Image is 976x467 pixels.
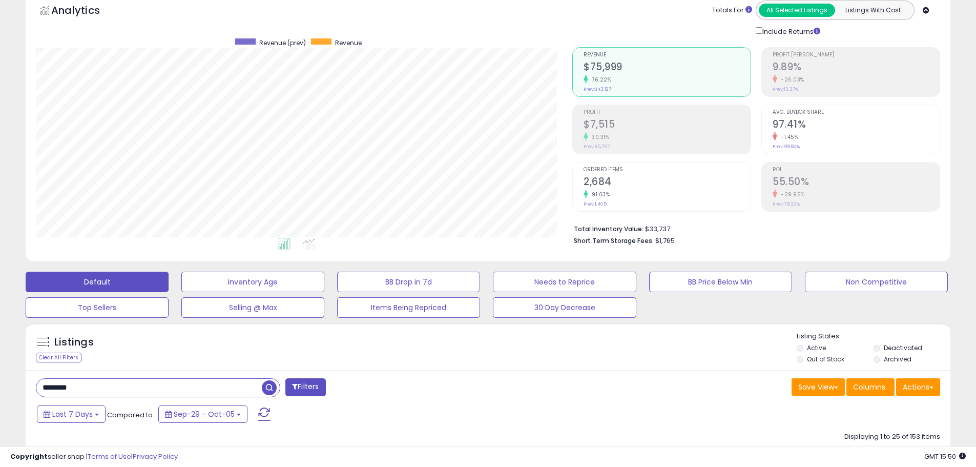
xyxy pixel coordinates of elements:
label: Deactivated [884,343,922,352]
h5: Listings [54,335,94,350]
span: ROI [773,167,940,173]
button: Items Being Repriced [337,297,480,318]
small: 91.03% [588,191,610,198]
div: seller snap | | [10,452,178,462]
span: 2025-10-13 15:50 GMT [924,452,966,461]
label: Active [807,343,826,352]
span: Profit [PERSON_NAME] [773,52,940,58]
button: Last 7 Days [37,405,106,423]
button: Save View [792,378,845,396]
button: Actions [896,378,940,396]
small: 30.31% [588,133,609,141]
div: Displaying 1 to 25 of 153 items [844,432,940,442]
b: Short Term Storage Fees: [574,236,654,245]
a: Privacy Policy [133,452,178,461]
button: Columns [846,378,895,396]
small: Prev: 98.84% [773,144,800,150]
span: Sep-29 - Oct-05 [174,409,235,419]
button: Non Competitive [805,272,948,292]
button: Sep-29 - Oct-05 [158,405,247,423]
h2: $75,999 [584,61,751,75]
small: Prev: $5,767 [584,144,610,150]
small: Prev: 79.23% [773,201,800,207]
button: Listings With Cost [835,4,911,17]
h2: $7,515 [584,118,751,132]
span: Revenue (prev) [259,38,306,47]
li: $33,737 [574,222,932,234]
small: -26.03% [777,76,804,84]
b: Total Inventory Value: [574,225,643,233]
h2: 9.89% [773,61,940,75]
button: Selling @ Max [181,297,324,318]
label: Archived [884,355,911,363]
strong: Copyright [10,452,48,461]
a: Terms of Use [88,452,131,461]
span: Revenue [335,38,362,47]
div: Include Returns [748,25,833,37]
p: Listing States: [797,332,950,341]
button: Filters [285,378,325,396]
span: Avg. Buybox Share [773,110,940,115]
button: BB Drop in 7d [337,272,480,292]
h2: 55.50% [773,176,940,190]
span: Profit [584,110,751,115]
small: Prev: 1,405 [584,201,607,207]
button: Default [26,272,169,292]
button: All Selected Listings [759,4,835,17]
button: Top Sellers [26,297,169,318]
button: BB Price Below Min [649,272,792,292]
button: 30 Day Decrease [493,297,636,318]
div: Clear All Filters [36,353,81,362]
span: $1,765 [655,236,675,246]
small: -29.95% [777,191,805,198]
span: Revenue [584,52,751,58]
div: Totals For [712,6,752,15]
small: -1.45% [777,133,798,141]
span: Ordered Items [584,167,751,173]
h2: 97.41% [773,118,940,132]
small: 76.22% [588,76,611,84]
small: Prev: 13.37% [773,86,798,92]
span: Last 7 Days [52,409,93,419]
button: Inventory Age [181,272,324,292]
span: Columns [853,382,885,392]
small: Prev: $43,127 [584,86,611,92]
span: Compared to: [107,410,154,420]
h2: 2,684 [584,176,751,190]
label: Out of Stock [807,355,844,363]
h5: Analytics [51,3,120,20]
button: Needs to Reprice [493,272,636,292]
